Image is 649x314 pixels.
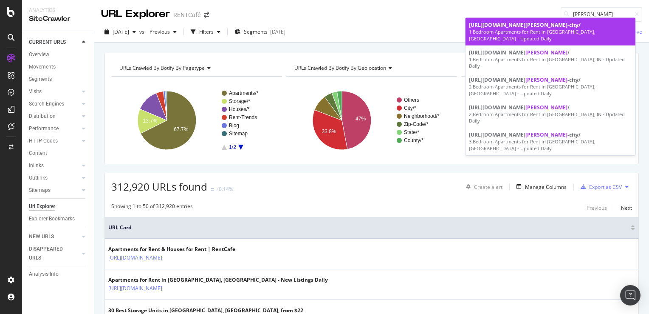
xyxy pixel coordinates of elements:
[229,98,250,104] text: Storage/*
[469,83,632,97] div: 2 Bedroom Apartments for Rent in [GEOGRAPHIC_DATA], [GEOGRAPHIC_DATA] - Updated Daily
[469,76,632,83] div: [URL][DOMAIN_NAME] -city/
[108,245,235,253] div: Apartments for Rent & Houses for Rent | RentCafe
[229,123,239,128] text: Blog
[29,87,42,96] div: Visits
[111,203,193,213] div: Showing 1 to 50 of 312,920 entries
[525,183,567,191] div: Manage Columns
[294,64,386,71] span: URLs Crawled By Botify By geolocation
[29,174,48,183] div: Outlinks
[108,254,162,262] a: [URL][DOMAIN_NAME]
[118,61,274,75] h4: URLs Crawled By Botify By pagetype
[469,56,632,69] div: 1 Bedroom Apartments for Rent in [GEOGRAPHIC_DATA], IN - Updated Daily
[293,61,449,75] h4: URLs Crawled By Botify By geolocation
[469,103,632,111] div: [URL][DOMAIN_NAME] /
[29,75,52,84] div: Segments
[229,144,236,150] text: 1/2
[29,63,56,71] div: Movements
[146,25,180,39] button: Previous
[577,180,622,194] button: Export as CSV
[244,28,268,35] span: Segments
[270,28,285,35] div: [DATE]
[146,28,170,35] span: Previous
[587,203,607,213] button: Previous
[29,38,79,47] a: CURRENT URLS
[513,182,567,192] button: Manage Columns
[29,50,49,59] div: Overview
[469,29,632,42] div: 1 Bedroom Apartments for Rent in [GEOGRAPHIC_DATA], [GEOGRAPHIC_DATA] - Updated Daily
[229,131,248,137] text: Sitemap
[29,174,79,183] a: Outlinks
[29,87,79,96] a: Visits
[404,105,416,111] text: City/*
[108,284,162,293] a: [URL][DOMAIN_NAME]
[525,131,567,138] span: [PERSON_NAME]
[469,131,632,138] div: [URL][DOMAIN_NAME] -city/
[29,149,88,158] a: Content
[463,180,502,194] button: Create alert
[216,186,233,193] div: +0.14%
[466,73,635,100] a: [URL][DOMAIN_NAME][PERSON_NAME]-city/2 Bedroom Apartments for Rent in [GEOGRAPHIC_DATA], [GEOGRAP...
[29,186,79,195] a: Sitemaps
[469,21,632,29] div: [URL][DOMAIN_NAME] -city/
[469,111,632,124] div: 2 Bedroom Apartments for Rent in [GEOGRAPHIC_DATA], IN - Updated Daily
[525,103,567,111] span: [PERSON_NAME]
[101,25,139,39] button: [DATE]
[29,14,87,24] div: SiteCrawler
[173,11,200,19] div: RENTCafé
[404,121,429,127] text: Zip-Code/*
[113,28,129,35] span: 2025 Aug. 20th
[29,7,87,14] div: Analytics
[469,49,632,56] div: [URL][DOMAIN_NAME] /
[204,12,209,18] div: arrow-right-arrow-left
[620,285,641,305] div: Open Intercom Messenger
[187,25,224,39] button: Filters
[108,276,328,284] div: Apartments for Rent in [GEOGRAPHIC_DATA], [GEOGRAPHIC_DATA] - New Listings Daily
[466,45,635,73] a: [URL][DOMAIN_NAME][PERSON_NAME]/1 Bedroom Apartments for Rent in [GEOGRAPHIC_DATA], IN - Updated ...
[139,28,146,35] span: vs
[108,224,629,231] span: URL Card
[29,186,51,195] div: Sitemaps
[286,83,455,157] svg: A chart.
[229,114,257,120] text: Rent-Trends
[143,118,157,124] text: 13.7%
[29,161,79,170] a: Inlinks
[29,112,56,121] div: Distribution
[466,100,635,128] a: [URL][DOMAIN_NAME][PERSON_NAME]/2 Bedroom Apartments for Rent in [GEOGRAPHIC_DATA], IN - Updated ...
[29,137,79,146] a: HTTP Codes
[29,270,88,279] a: Analysis Info
[525,49,567,56] span: [PERSON_NAME]
[474,183,502,191] div: Create alert
[29,124,59,133] div: Performance
[111,83,280,157] svg: A chart.
[29,202,55,211] div: Url Explorer
[199,28,214,35] div: Filters
[631,28,642,35] div: Save
[29,245,72,263] div: DISAPPEARED URLS
[29,214,75,223] div: Explorer Bookmarks
[29,124,79,133] a: Performance
[29,112,79,121] a: Distribution
[29,63,88,71] a: Movements
[587,204,607,211] div: Previous
[525,76,567,83] span: [PERSON_NAME]
[29,214,88,223] a: Explorer Bookmarks
[29,245,79,263] a: DISAPPEARED URLS
[29,202,88,211] a: Url Explorer
[29,100,79,108] a: Search Engines
[101,7,170,21] div: URL Explorer
[404,113,440,119] text: Neighborhood/*
[29,100,64,108] div: Search Engines
[231,25,289,39] button: Segments[DATE]
[211,188,214,191] img: Equal
[561,7,642,22] input: Find a URL
[119,64,205,71] span: URLs Crawled By Botify By pagetype
[404,137,423,143] text: County/*
[461,83,630,157] div: A chart.
[29,232,79,241] a: NEW URLS
[466,18,635,46] a: [URL][DOMAIN_NAME][PERSON_NAME]-city/1 Bedroom Apartments for Rent in [GEOGRAPHIC_DATA], [GEOGRAP...
[466,128,635,155] a: [URL][DOMAIN_NAME][PERSON_NAME]-city/3 Bedroom Apartments for Rent in [GEOGRAPHIC_DATA], [GEOGRAP...
[621,203,632,213] button: Next
[229,90,259,96] text: Apartments/*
